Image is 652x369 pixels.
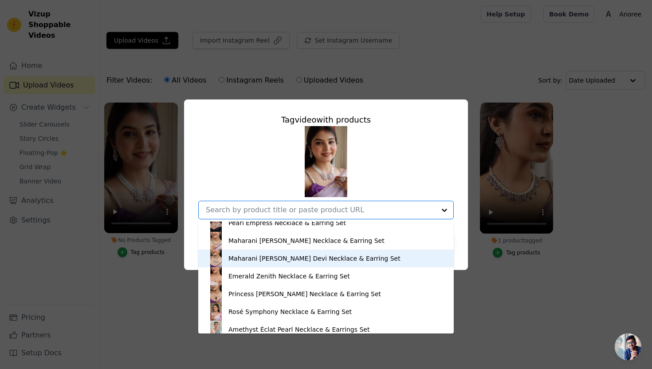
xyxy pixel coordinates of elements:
img: product thumbnail [207,214,225,232]
div: Open chat [615,333,641,360]
img: product thumbnail [207,321,225,338]
div: Emerald Zenith Necklace & Earring Set [228,272,350,281]
img: product thumbnail [207,232,225,250]
img: product thumbnail [207,267,225,285]
img: tn-1a1b3cd0de1841359b49d381906dfb88.png [305,126,347,197]
div: Pearl Empress Necklace & Earring Set [228,218,346,227]
div: Maharani [PERSON_NAME] Necklace & Earring Set [228,236,385,245]
div: Amethyst Éclat Pearl Necklace & Earrings Set [228,325,369,334]
img: product thumbnail [207,285,225,303]
img: product thumbnail [207,303,225,321]
div: Rosé Symphony Necklace & Earring Set [228,307,352,316]
div: Tag video with products [198,114,454,126]
img: product thumbnail [207,250,225,267]
input: Search by product title or paste product URL [206,206,436,214]
div: Princess [PERSON_NAME] Necklace & Earring Set [228,290,381,298]
div: Maharani [PERSON_NAME] Devi Necklace & Earring Set [228,254,401,263]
